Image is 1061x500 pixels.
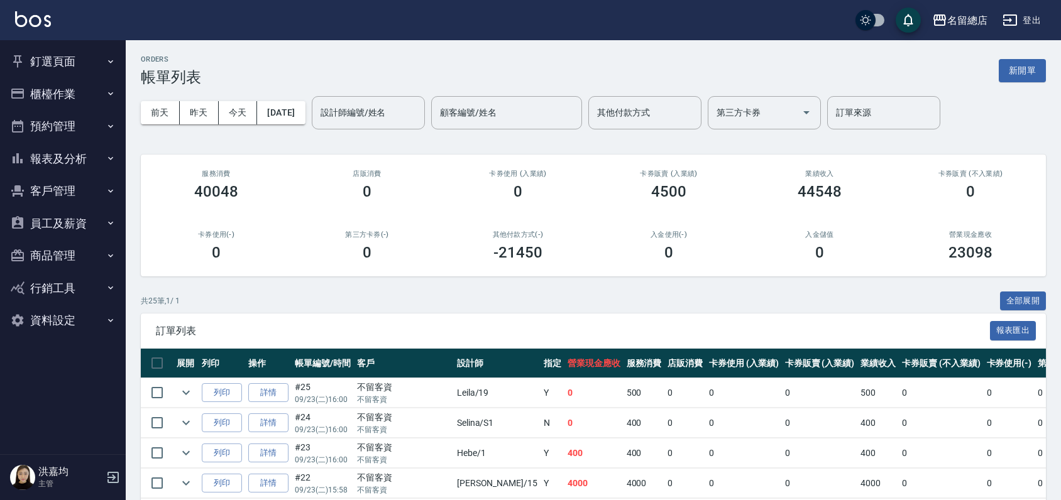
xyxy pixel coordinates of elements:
[1000,291,1047,311] button: 全部展開
[984,349,1035,378] th: 卡券使用(-)
[782,469,858,498] td: 0
[782,378,858,408] td: 0
[199,349,245,378] th: 列印
[173,349,199,378] th: 展開
[363,244,371,261] h3: 0
[564,438,624,468] td: 400
[5,304,121,337] button: 資料設定
[248,474,289,493] a: 詳情
[984,378,1035,408] td: 0
[624,469,665,498] td: 4000
[984,408,1035,438] td: 0
[899,349,983,378] th: 卡券販賣 (不入業績)
[5,272,121,305] button: 行銷工具
[798,183,842,200] h3: 44548
[295,424,351,435] p: 09/23 (二) 16:00
[141,68,201,86] h3: 帳單列表
[796,102,816,122] button: Open
[5,78,121,111] button: 櫃檯作業
[857,408,899,438] td: 400
[857,349,899,378] th: 業績收入
[984,438,1035,468] td: 0
[292,438,354,468] td: #23
[5,45,121,78] button: 釘選頁面
[307,231,427,239] h2: 第三方卡券(-)
[357,484,451,496] p: 不留客資
[899,469,983,498] td: 0
[857,438,899,468] td: 400
[815,244,824,261] h3: 0
[15,11,51,27] img: Logo
[910,170,1031,178] h2: 卡券販賣 (不入業績)
[857,469,899,498] td: 4000
[651,183,686,200] h3: 4500
[454,408,541,438] td: Selina /S1
[177,443,195,462] button: expand row
[664,244,673,261] h3: 0
[458,170,578,178] h2: 卡券使用 (入業績)
[664,349,706,378] th: 店販消費
[514,183,522,200] h3: 0
[706,469,782,498] td: 0
[454,469,541,498] td: [PERSON_NAME] /15
[782,408,858,438] td: 0
[5,239,121,272] button: 商品管理
[295,394,351,405] p: 09/23 (二) 16:00
[357,411,451,424] div: 不留客資
[899,438,983,468] td: 0
[999,59,1046,82] button: 新開單
[295,454,351,465] p: 09/23 (二) 16:00
[5,143,121,175] button: 報表及分析
[38,478,102,489] p: 主管
[156,170,277,178] h3: 服務消費
[541,378,564,408] td: Y
[999,64,1046,76] a: 新開單
[141,101,180,124] button: 前天
[5,207,121,240] button: 員工及薪資
[5,110,121,143] button: 預約管理
[454,378,541,408] td: Leila /19
[245,349,292,378] th: 操作
[248,383,289,403] a: 詳情
[248,413,289,433] a: 詳情
[706,349,782,378] th: 卡券使用 (入業績)
[177,474,195,492] button: expand row
[706,408,782,438] td: 0
[541,438,564,468] td: Y
[202,383,242,403] button: 列印
[541,349,564,378] th: 指定
[202,474,242,493] button: 列印
[541,408,564,438] td: N
[454,349,541,378] th: 設計師
[357,424,451,435] p: 不留客資
[357,454,451,465] p: 不留客資
[458,231,578,239] h2: 其他付款方式(-)
[899,408,983,438] td: 0
[194,183,238,200] h3: 40048
[664,469,706,498] td: 0
[990,321,1036,340] button: 報表匯出
[927,8,992,33] button: 名留總店
[38,465,102,478] h5: 洪嘉均
[966,183,975,200] h3: 0
[857,378,899,408] td: 500
[624,408,665,438] td: 400
[357,381,451,394] div: 不留客資
[292,408,354,438] td: #24
[910,231,1031,239] h2: 營業現金應收
[156,231,277,239] h2: 卡券使用(-)
[295,484,351,496] p: 09/23 (二) 15:58
[141,295,180,307] p: 共 25 筆, 1 / 1
[564,378,624,408] td: 0
[10,465,35,490] img: Person
[292,378,354,408] td: #25
[706,378,782,408] td: 0
[664,378,706,408] td: 0
[782,349,858,378] th: 卡券販賣 (入業績)
[984,469,1035,498] td: 0
[219,101,258,124] button: 今天
[363,183,371,200] h3: 0
[564,408,624,438] td: 0
[177,413,195,432] button: expand row
[998,9,1046,32] button: 登出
